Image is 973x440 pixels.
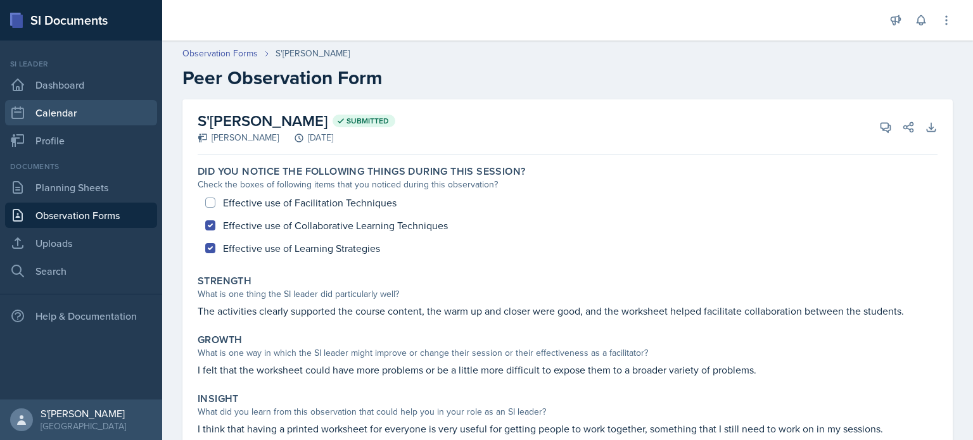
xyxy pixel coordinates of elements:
[198,131,279,144] div: [PERSON_NAME]
[182,47,258,60] a: Observation Forms
[198,346,938,360] div: What is one way in which the SI leader might improve or change their session or their effectivene...
[5,230,157,256] a: Uploads
[198,303,938,318] p: The activities clearly supported the course content, the warm up and closer were good, and the wo...
[5,161,157,172] div: Documents
[5,100,157,125] a: Calendar
[5,258,157,284] a: Search
[198,110,395,132] h2: S'[PERSON_NAME]
[276,47,350,60] div: S'[PERSON_NAME]
[5,203,157,228] a: Observation Forms
[182,66,953,89] h2: Peer Observation Form
[198,405,938,418] div: What did you learn from this observation that could help you in your role as an SI leader?
[5,72,157,97] a: Dashboard
[5,58,157,70] div: Si leader
[279,131,333,144] div: [DATE]
[347,116,389,126] span: Submitted
[5,303,157,329] div: Help & Documentation
[198,275,251,287] label: Strength
[198,421,938,436] p: I think that having a printed worksheet for everyone is very useful for getting people to work to...
[41,420,126,432] div: [GEOGRAPHIC_DATA]
[5,175,157,200] a: Planning Sheets
[198,393,239,405] label: Insight
[198,362,938,377] p: I felt that the worksheet could have more problems or be a little more difficult to expose them t...
[198,334,242,346] label: Growth
[198,178,938,191] div: Check the boxes of following items that you noticed during this observation?
[41,407,126,420] div: S'[PERSON_NAME]
[198,165,525,178] label: Did you notice the following things during this session?
[5,128,157,153] a: Profile
[198,287,938,301] div: What is one thing the SI leader did particularly well?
